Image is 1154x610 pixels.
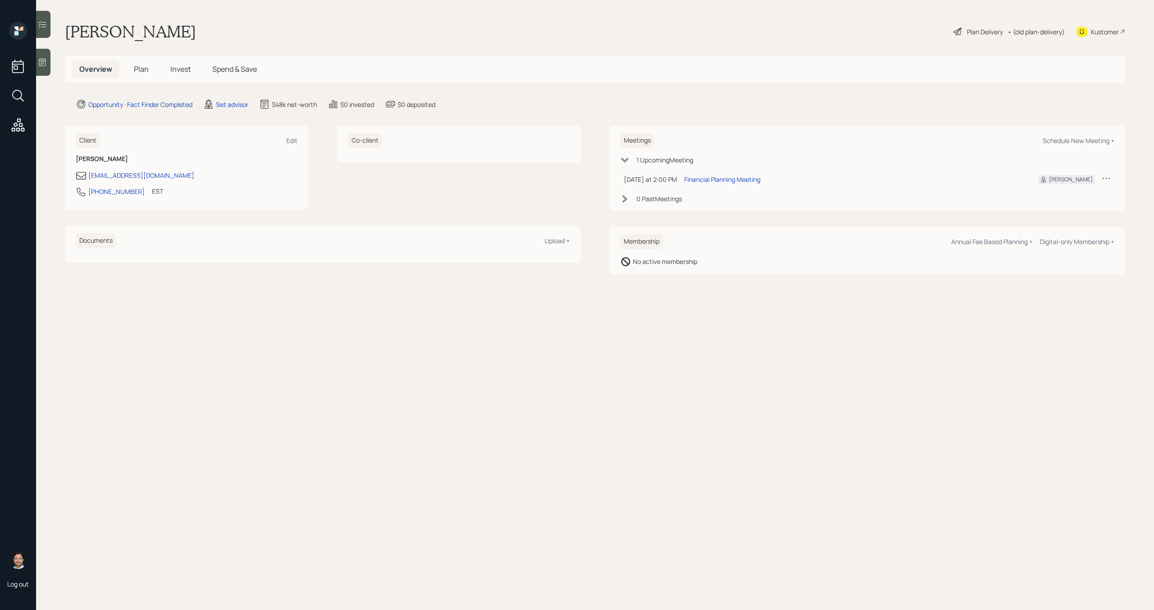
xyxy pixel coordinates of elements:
div: Upload + [545,236,570,245]
div: EST [152,186,163,196]
span: Invest [170,64,191,74]
div: [PERSON_NAME] [1049,176,1093,184]
h6: Documents [76,233,116,248]
h6: Co-client [348,133,382,148]
div: Opportunity · Fact Finder Completed [88,100,192,109]
div: Edit [286,136,298,145]
div: Annual Fee Based Planning + [951,237,1033,246]
div: $0 deposited [398,100,435,109]
span: Spend & Save [212,64,257,74]
div: No active membership [633,257,697,266]
div: $48k net-worth [272,100,317,109]
div: Kustomer [1091,27,1119,37]
div: Schedule New Meeting + [1043,136,1114,145]
div: Financial Planning Meeting [684,175,760,184]
span: Plan [134,64,149,74]
div: Set advisor [216,100,248,109]
img: michael-russo-headshot.png [9,551,27,569]
div: [PHONE_NUMBER] [88,187,145,196]
div: [DATE] at 2:00 PM [624,175,677,184]
div: Plan Delivery [967,27,1003,37]
span: Overview [79,64,112,74]
h6: Meetings [620,133,655,148]
h6: Client [76,133,100,148]
div: [EMAIL_ADDRESS][DOMAIN_NAME] [88,171,194,180]
div: 0 Past Meeting s [637,194,682,203]
div: Digital-only Membership + [1040,237,1114,246]
h6: [PERSON_NAME] [76,155,298,163]
h6: Membership [620,234,663,249]
div: 1 Upcoming Meeting [637,155,693,165]
div: Log out [7,580,29,588]
h1: [PERSON_NAME] [65,22,196,42]
div: $0 invested [340,100,374,109]
div: • (old plan-delivery) [1007,27,1065,37]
